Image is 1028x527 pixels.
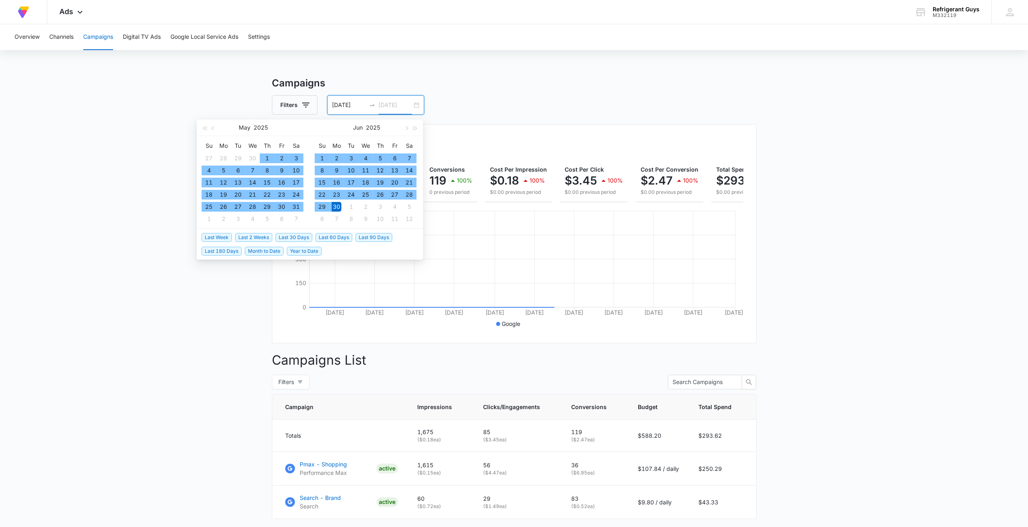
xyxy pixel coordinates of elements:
td: 2025-05-28 [245,201,260,213]
p: 85 [483,428,552,436]
td: 2025-06-19 [373,176,387,189]
div: 27 [233,202,243,212]
td: 2025-06-04 [245,213,260,225]
button: Overview [15,24,40,50]
div: 9 [332,166,341,175]
p: Performance Max [300,468,347,477]
td: 2025-06-18 [358,176,373,189]
div: 11 [361,166,370,175]
button: Settings [248,24,270,50]
div: 13 [390,166,399,175]
div: 13 [233,178,243,187]
td: $43.33 [689,485,756,519]
div: 5 [375,153,385,163]
p: ( $3.45 ea) [483,436,552,443]
td: 2025-05-07 [245,164,260,176]
tspan: [DATE] [326,309,344,316]
div: 2 [219,214,228,224]
div: 30 [332,202,341,212]
p: $0.00 previous period [490,189,547,196]
td: 2025-06-07 [289,213,303,225]
td: 2025-06-05 [373,152,387,164]
div: 2 [277,153,286,163]
div: 14 [248,178,257,187]
th: Mo [329,139,344,152]
div: 16 [332,178,341,187]
td: 2025-05-21 [245,189,260,201]
td: 2025-05-16 [274,176,289,189]
th: Su [202,139,216,152]
div: 28 [219,153,228,163]
span: swap-right [369,102,375,108]
p: ( $2.47 ea) [571,436,618,443]
td: 2025-07-02 [358,201,373,213]
td: 2025-05-09 [274,164,289,176]
td: 2025-05-20 [231,189,245,201]
div: ACTIVE [376,497,398,507]
div: 22 [262,190,272,199]
h3: Campaigns [272,76,757,90]
button: Google Local Service Ads [170,24,238,50]
th: Sa [289,139,303,152]
button: Campaigns [83,24,113,50]
td: 2025-06-02 [329,152,344,164]
span: to [369,102,375,108]
td: 2025-06-15 [315,176,329,189]
span: Campaign [285,403,386,411]
div: 19 [375,178,385,187]
th: We [245,139,260,152]
p: $9.80 / daily [638,498,679,506]
div: 14 [404,166,414,175]
th: Su [315,139,329,152]
input: Start date [332,101,366,109]
td: 2025-05-11 [202,176,216,189]
td: 2025-06-03 [344,152,358,164]
tspan: [DATE] [444,309,463,316]
td: 2025-04-27 [202,152,216,164]
td: 2025-06-26 [373,189,387,201]
td: 2025-06-06 [274,213,289,225]
td: 2025-05-26 [216,201,231,213]
span: Last Week [202,233,232,242]
span: Ads [59,7,73,16]
td: 2025-06-06 [387,152,402,164]
span: Last 30 Days [275,233,312,242]
p: 0 previous period [429,189,472,196]
div: 6 [233,166,243,175]
td: 2025-06-07 [402,152,416,164]
button: Channels [49,24,74,50]
div: 15 [262,178,272,187]
td: 2025-05-27 [231,201,245,213]
p: 83 [571,494,618,503]
div: 31 [291,202,301,212]
p: Pmax - Shopping [300,460,347,468]
div: 20 [390,178,399,187]
p: Campaigns List [272,351,757,370]
td: $293.62 [689,420,756,452]
button: 2025 [366,120,380,136]
div: 25 [204,202,214,212]
div: 11 [390,214,399,224]
button: 2025 [254,120,268,136]
div: 21 [404,178,414,187]
p: 1,675 [417,428,464,436]
td: 2025-06-02 [216,213,231,225]
p: 56 [483,461,552,469]
div: 4 [248,214,257,224]
span: Total Spend [698,403,732,411]
td: 2025-05-10 [289,164,303,176]
span: search [742,379,756,385]
td: 2025-06-29 [315,201,329,213]
button: Jun [353,120,363,136]
div: 2 [361,202,370,212]
tspan: [DATE] [485,309,504,316]
tspan: 0 [302,304,306,311]
div: 18 [361,178,370,187]
div: 5 [404,202,414,212]
span: Impressions [417,403,452,411]
div: 8 [346,214,356,224]
button: Filters [272,375,309,389]
p: $2.47 [641,174,673,187]
th: Fr [387,139,402,152]
p: ( $4.47 ea) [483,469,552,477]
